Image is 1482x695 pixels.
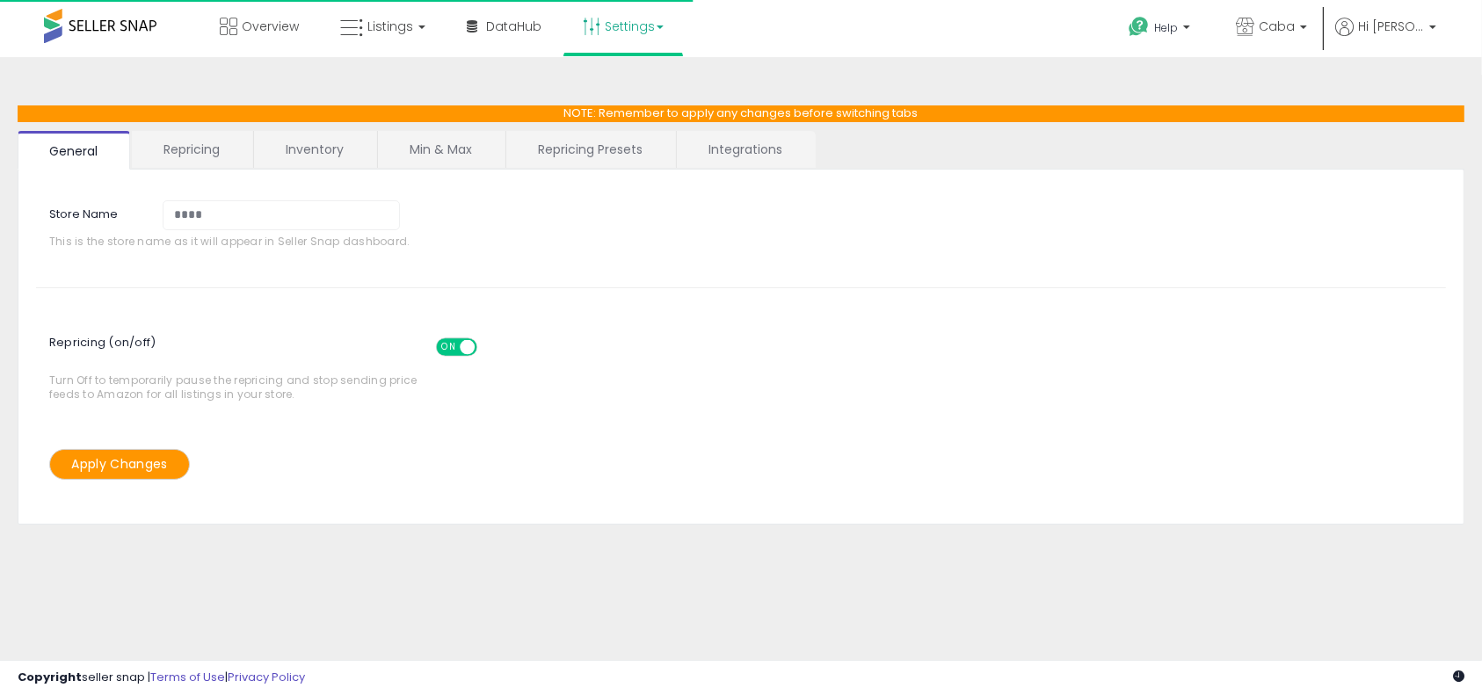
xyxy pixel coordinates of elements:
a: General [18,131,130,170]
a: Help [1115,3,1208,57]
strong: Copyright [18,669,82,685]
span: Help [1154,20,1178,35]
span: Turn Off to temporarily pause the repricing and stop sending price feeds to Amazon for all listin... [49,329,426,401]
p: NOTE: Remember to apply any changes before switching tabs [18,105,1464,122]
span: ON [438,340,460,355]
a: Repricing [132,131,251,168]
span: Hi [PERSON_NAME] [1358,18,1424,35]
a: Privacy Policy [228,669,305,685]
a: Integrations [677,131,814,168]
span: This is the store name as it will appear in Seller Snap dashboard. [49,235,411,248]
span: Repricing (on/off) [49,325,493,373]
span: DataHub [486,18,541,35]
a: Inventory [254,131,375,168]
label: Store Name [36,200,149,223]
a: Terms of Use [150,669,225,685]
a: Repricing Presets [506,131,674,168]
button: Apply Changes [49,449,190,480]
span: Caba [1259,18,1295,35]
span: Overview [242,18,299,35]
span: Listings [367,18,413,35]
a: Hi [PERSON_NAME] [1335,18,1436,57]
span: OFF [475,340,503,355]
div: seller snap | | [18,670,305,686]
i: Get Help [1128,16,1150,38]
a: Min & Max [378,131,504,168]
